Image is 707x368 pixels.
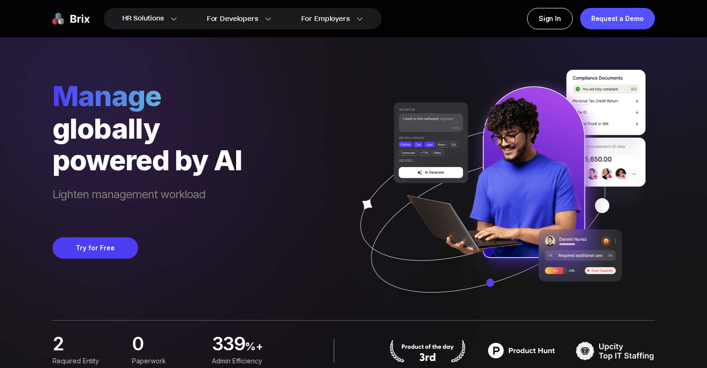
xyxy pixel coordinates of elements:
[344,70,655,320] img: ai generate
[53,113,242,144] div: globally
[53,335,63,351] span: 2
[482,339,561,362] img: product hunt badge
[388,339,467,362] img: product hunt badge
[301,14,350,24] span: For Employers
[580,8,655,29] a: Request a Demo
[211,356,280,366] div: Admin Efficiency
[53,356,121,366] div: Required Entity
[53,187,242,219] span: Lighten management workload
[122,11,164,26] span: HR Solutions
[207,14,258,24] span: For Developers
[527,8,573,29] a: Sign In
[211,335,244,354] span: 339
[132,335,143,351] span: 0
[53,237,138,259] button: Try for Free
[53,144,242,176] div: powered by AI
[576,339,655,362] img: TOP IT STAFFING
[244,339,280,358] span: %+
[132,356,200,366] div: Paperwork
[53,79,242,113] span: manage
